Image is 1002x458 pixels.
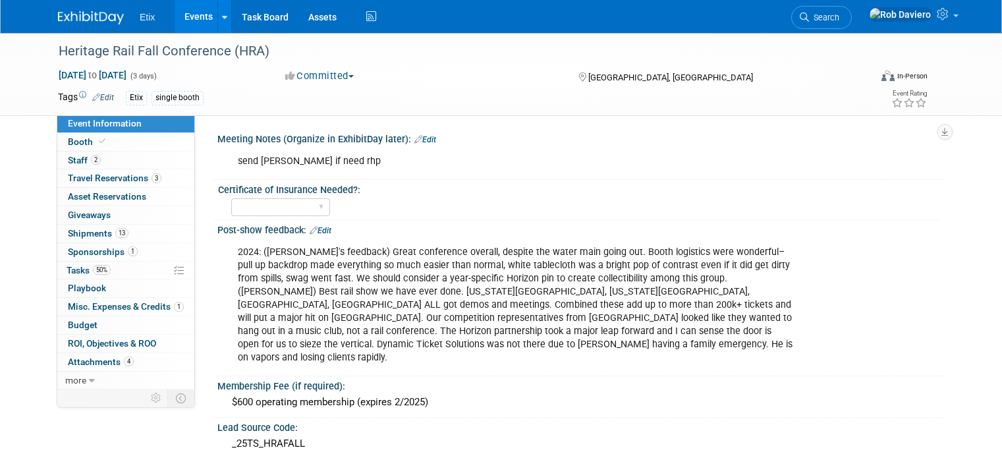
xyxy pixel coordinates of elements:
[897,71,928,81] div: In-Person
[57,115,194,132] a: Event Information
[99,138,105,145] i: Booth reservation complete
[68,246,138,257] span: Sponsorships
[65,375,86,386] span: more
[57,206,194,224] a: Giveaways
[227,392,934,413] div: $600 operating membership (expires 2/2025)
[58,69,127,81] span: [DATE] [DATE]
[57,353,194,371] a: Attachments4
[145,389,168,407] td: Personalize Event Tab Strip
[414,135,436,144] a: Edit
[152,173,161,183] span: 3
[217,418,944,434] div: Lead Source Code:
[68,320,97,330] span: Budget
[57,152,194,169] a: Staff2
[68,118,142,129] span: Event Information
[68,228,128,239] span: Shipments
[129,72,157,80] span: (3 days)
[57,316,194,334] a: Budget
[217,220,944,237] div: Post-show feedback:
[57,262,194,279] a: Tasks50%
[57,169,194,187] a: Travel Reservations3
[68,283,106,293] span: Playbook
[86,70,99,80] span: to
[57,335,194,353] a: ROI, Objectives & ROO
[152,91,204,105] div: single booth
[168,389,195,407] td: Toggle Event Tabs
[588,72,753,82] span: [GEOGRAPHIC_DATA], [GEOGRAPHIC_DATA]
[68,136,108,147] span: Booth
[57,298,194,316] a: Misc. Expenses & Credits1
[93,265,111,275] span: 50%
[229,239,803,372] div: 2024: ([PERSON_NAME]'s feedback) Great conference overall, despite the water main going out. Boot...
[124,357,134,366] span: 4
[58,90,114,105] td: Tags
[218,180,938,196] div: Certificate of Insurance Needed?:
[869,7,932,22] img: Rob Daviero
[91,155,101,165] span: 2
[281,69,359,83] button: Committed
[791,6,852,29] a: Search
[126,91,147,105] div: Etix
[57,225,194,243] a: Shipments13
[881,71,895,81] img: Format-Inperson.png
[891,90,927,97] div: Event Rating
[140,12,155,22] span: Etix
[227,434,934,454] div: _25TS_HRAFALL
[57,372,194,389] a: more
[68,301,184,312] span: Misc. Expenses & Credits
[57,279,194,297] a: Playbook
[809,13,839,22] span: Search
[57,243,194,261] a: Sponsorships1
[310,226,331,235] a: Edit
[54,40,854,63] div: Heritage Rail Fall Conference (HRA)
[217,376,944,393] div: Membership Fee (if required):
[92,93,114,102] a: Edit
[799,69,928,88] div: Event Format
[68,210,111,220] span: Giveaways
[217,129,944,146] div: Meeting Notes (Organize in ExhibitDay later):
[174,302,184,312] span: 1
[58,11,124,24] img: ExhibitDay
[68,191,146,202] span: Asset Reservations
[68,338,156,349] span: ROI, Objectives & ROO
[128,246,138,256] span: 1
[68,155,101,165] span: Staff
[229,148,803,175] div: send [PERSON_NAME] if need rhp
[68,173,161,183] span: Travel Reservations
[68,357,134,367] span: Attachments
[67,265,111,275] span: Tasks
[115,228,128,238] span: 13
[57,188,194,206] a: Asset Reservations
[57,133,194,151] a: Booth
